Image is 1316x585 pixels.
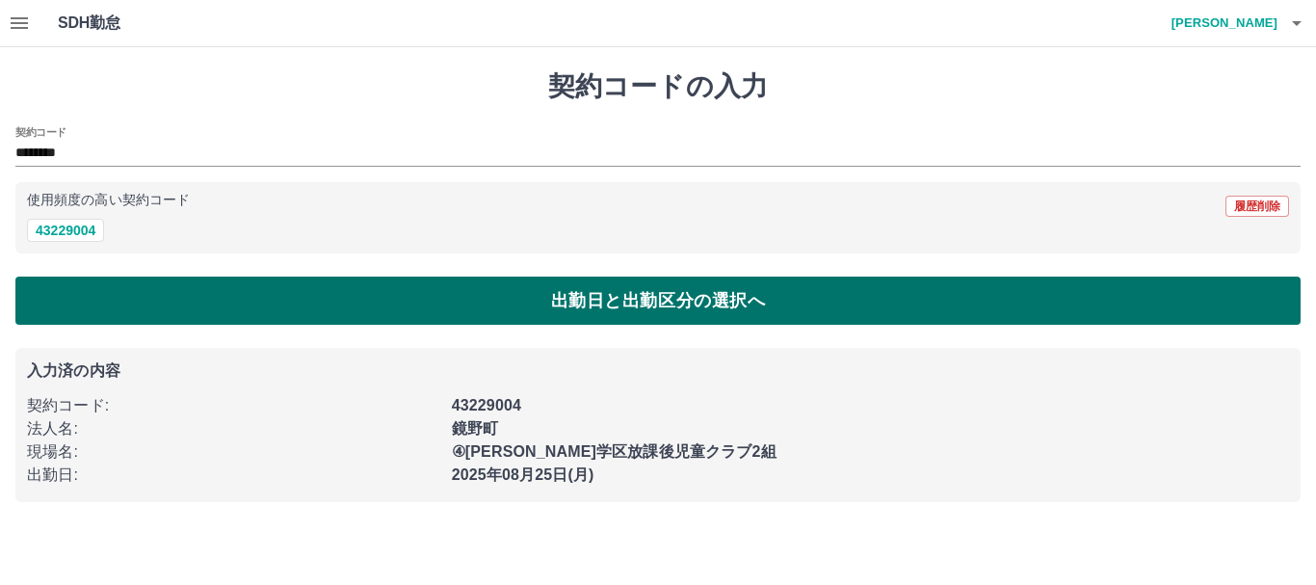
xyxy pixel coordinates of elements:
p: 使用頻度の高い契約コード [27,194,190,207]
b: 鏡野町 [452,420,498,437]
b: ④[PERSON_NAME]学区放課後児童クラブ2組 [452,443,776,460]
p: 現場名 : [27,440,440,464]
button: 出勤日と出勤区分の選択へ [15,277,1301,325]
b: 2025年08月25日(月) [452,466,594,483]
button: 履歴削除 [1225,196,1289,217]
p: 入力済の内容 [27,363,1289,379]
p: 契約コード : [27,394,440,417]
p: 法人名 : [27,417,440,440]
h2: 契約コード [15,124,66,140]
button: 43229004 [27,219,104,242]
b: 43229004 [452,397,521,413]
p: 出勤日 : [27,464,440,487]
h1: 契約コードの入力 [15,70,1301,103]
